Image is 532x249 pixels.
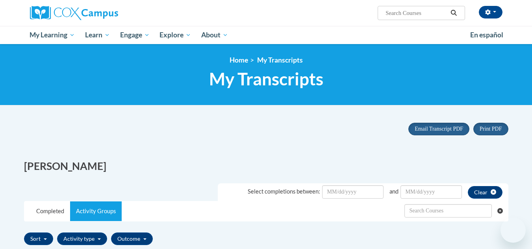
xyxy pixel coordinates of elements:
button: Print PDF [473,123,508,135]
a: Engage [115,26,155,44]
a: Learn [80,26,115,44]
a: Completed [30,201,70,221]
a: Explore [154,26,196,44]
input: Date Input [400,185,462,199]
span: Select completions between: [248,188,320,195]
button: clear [468,186,502,199]
iframe: Button to launch messaging window [500,218,526,243]
span: My Transcripts [209,68,323,89]
input: Date Input [322,185,384,199]
span: Email Transcript PDF [415,126,463,132]
input: Search Courses [385,8,448,18]
button: Account Settings [479,6,502,18]
img: Cox Campus [30,6,118,20]
h2: [PERSON_NAME] [24,159,260,173]
button: Email Transcript PDF [408,123,469,135]
button: Clear searching [497,201,508,220]
input: Search Withdrawn Transcripts [404,204,492,218]
a: En español [465,27,508,43]
a: Cox Campus [30,6,180,20]
a: My Learning [25,26,80,44]
span: My Learning [30,30,75,40]
span: About [201,30,228,40]
a: Activity Groups [70,201,122,221]
button: Outcome [111,232,153,245]
span: Learn [85,30,110,40]
button: Sort [24,232,53,245]
a: Home [230,56,248,64]
a: About [196,26,233,44]
span: My Transcripts [257,56,303,64]
button: Activity type [57,232,107,245]
span: and [389,188,399,195]
span: Print PDF [480,126,502,132]
button: Search [448,8,460,18]
span: En español [470,31,503,39]
span: Engage [120,30,150,40]
div: Main menu [18,26,514,44]
span: Explore [159,30,191,40]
